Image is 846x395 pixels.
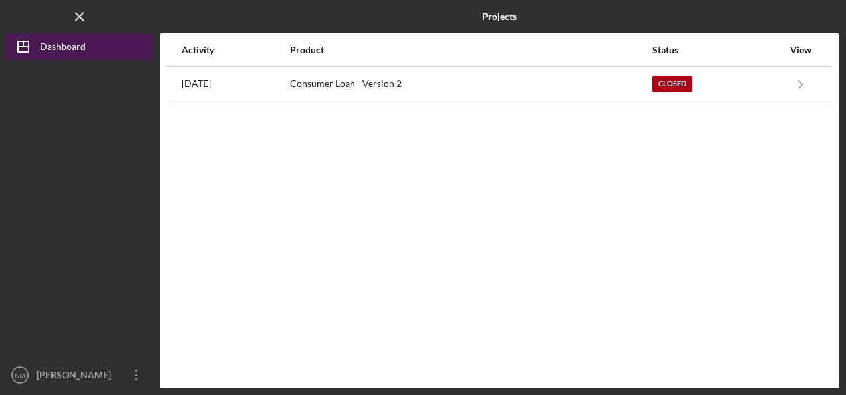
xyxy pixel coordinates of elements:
[33,362,120,392] div: [PERSON_NAME]
[182,78,211,89] time: 2024-07-15 20:17
[7,33,153,60] button: Dashboard
[7,362,153,388] button: NM[PERSON_NAME]
[652,76,692,92] div: Closed
[652,45,783,55] div: Status
[15,372,25,379] text: NM
[784,45,817,55] div: View
[40,33,86,63] div: Dashboard
[482,11,517,22] b: Projects
[290,45,650,55] div: Product
[290,68,650,101] div: Consumer Loan - Version 2
[182,45,289,55] div: Activity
